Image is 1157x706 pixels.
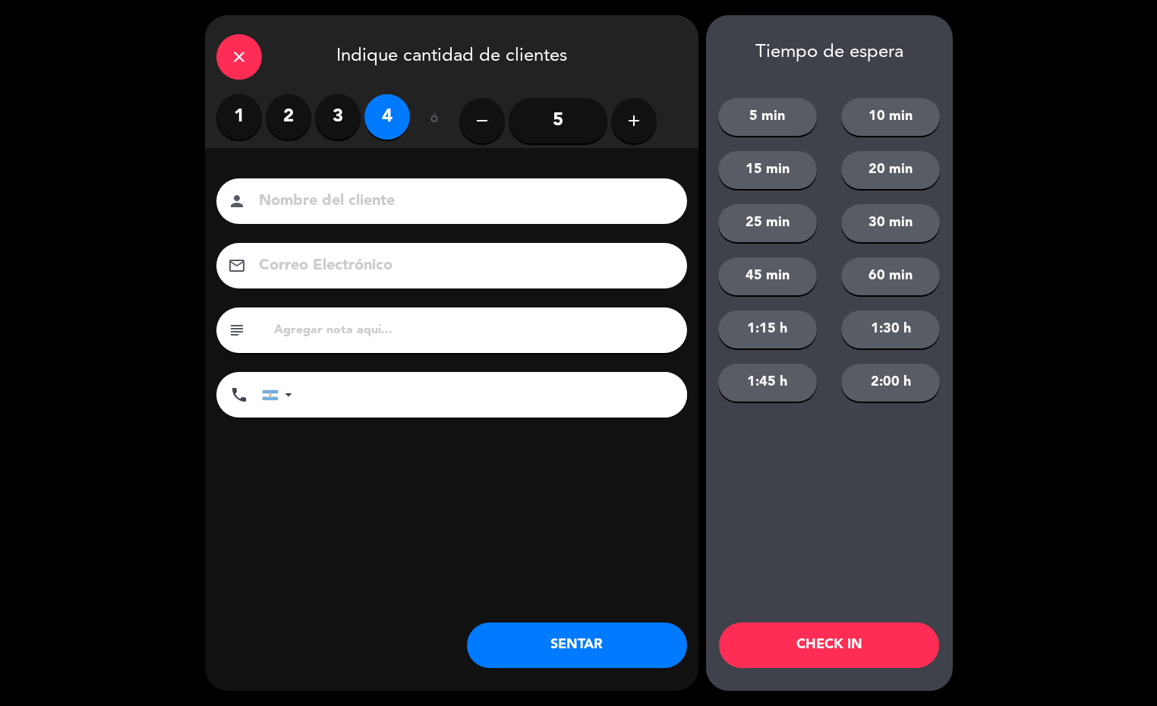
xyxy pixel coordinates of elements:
div: Argentina: +54 [263,373,298,417]
input: Nombre del cliente [257,188,667,215]
i: subject [228,321,246,339]
button: CHECK IN [719,622,939,668]
button: SENTAR [467,622,687,668]
i: add [625,112,643,130]
label: 1 [216,94,262,140]
div: Tiempo de espera [706,42,953,64]
label: 3 [315,94,361,140]
button: 45 min [718,257,817,295]
button: 5 min [718,98,817,136]
button: 25 min [718,204,817,242]
button: 2:00 h [841,364,940,402]
button: 10 min [841,98,940,136]
button: remove [459,98,505,143]
i: person [228,192,246,210]
i: phone [230,386,248,404]
label: 2 [266,94,311,140]
input: Correo Electrónico [257,253,667,279]
button: 15 min [718,151,817,189]
div: ó [410,94,459,147]
i: remove [473,112,491,130]
i: email [228,257,246,275]
button: 1:45 h [718,364,817,402]
button: 60 min [841,257,940,295]
button: add [611,98,657,143]
button: 1:15 h [718,310,817,348]
button: 1:30 h [841,310,940,348]
i: close [230,48,248,66]
button: 20 min [841,151,940,189]
label: 4 [364,94,410,140]
input: Agregar nota aquí... [273,320,676,341]
button: 30 min [841,204,940,242]
div: Indique cantidad de clientes [205,15,698,94]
